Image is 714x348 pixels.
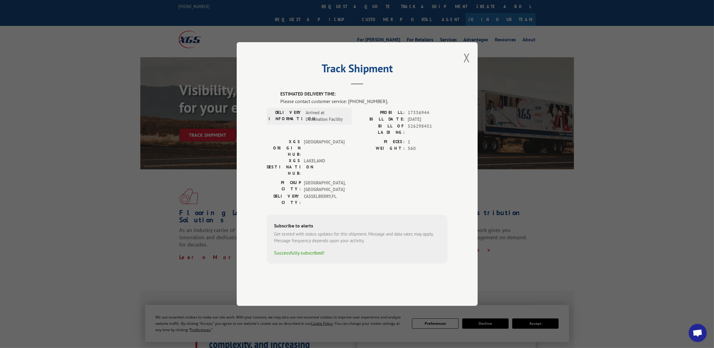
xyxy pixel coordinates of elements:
[408,116,447,123] span: [DATE]
[689,324,707,342] a: Open chat
[274,222,440,231] div: Subscribe to alerts
[357,109,405,116] label: PROBILL:
[357,116,405,123] label: BILL DATE:
[408,109,447,116] span: 17336944
[357,123,405,136] label: BILL OF LADING:
[306,109,346,123] span: Arrived at Destination Facility
[269,109,303,123] label: DELIVERY INFORMATION:
[357,145,405,152] label: WEIGHT:
[304,193,345,206] span: CASSELBERRY , FL
[267,158,301,177] label: XGS DESTINATION HUB:
[274,249,440,256] div: Successfully subscribed!
[280,98,447,105] div: Please contact customer service: [PHONE_NUMBER].
[280,91,447,98] label: ESTIMATED DELIVERY TIME:
[408,123,447,136] span: 526298451
[408,145,447,152] span: 560
[267,180,301,193] label: PICKUP CITY:
[463,50,470,66] button: Close modal
[408,139,447,146] span: 1
[304,180,345,193] span: [GEOGRAPHIC_DATA] , [GEOGRAPHIC_DATA]
[304,158,345,177] span: LAKELAND
[274,231,440,244] div: Get texted with status updates for this shipment. Message and data rates may apply. Message frequ...
[267,64,447,76] h2: Track Shipment
[267,193,301,206] label: DELIVERY CITY:
[267,139,301,158] label: XGS ORIGIN HUB:
[304,139,345,158] span: [GEOGRAPHIC_DATA]
[357,139,405,146] label: PIECES:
